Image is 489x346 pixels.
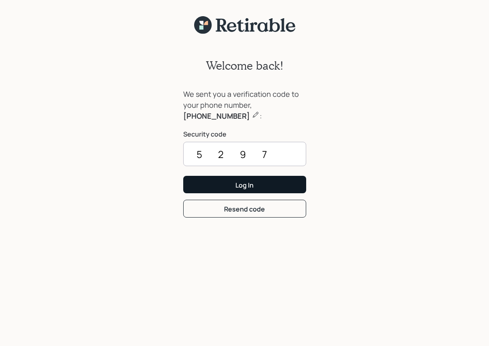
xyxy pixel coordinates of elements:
[224,205,265,214] div: Resend code
[206,59,284,73] h2: Welcome back!
[183,176,306,193] button: Log In
[183,200,306,217] button: Resend code
[183,130,306,139] label: Security code
[183,142,306,166] input: ••••
[183,111,250,121] b: [PHONE_NUMBER]
[183,89,306,122] div: We sent you a verification code to your phone number, :
[235,181,254,190] div: Log In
